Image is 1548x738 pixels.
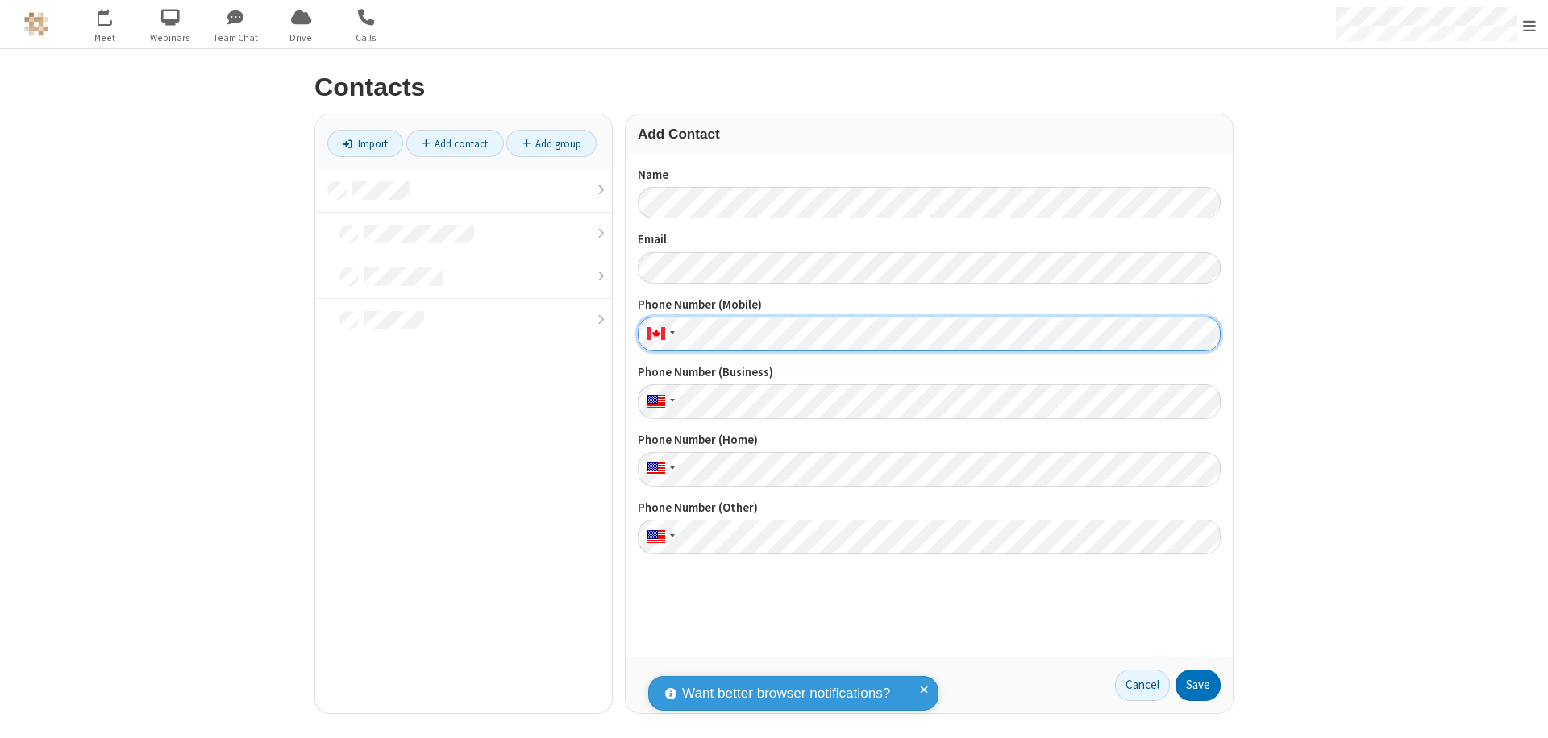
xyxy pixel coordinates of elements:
h2: Contacts [314,73,1234,102]
div: 3 [109,9,119,21]
span: Drive [271,31,331,45]
label: Phone Number (Home) [638,431,1221,450]
span: Team Chat [206,31,266,45]
span: Calls [336,31,397,45]
div: United States: + 1 [638,452,680,487]
label: Email [638,230,1221,249]
iframe: Chat [1508,696,1536,727]
h3: Add Contact [638,126,1221,142]
a: Add group [506,130,597,157]
label: Name [638,166,1221,184]
span: Webinars [140,31,201,45]
div: Canada: + 1 [638,317,680,351]
span: Want better browser notifications? [682,683,890,704]
label: Phone Number (Business) [638,363,1221,382]
label: Phone Number (Other) [638,499,1221,517]
a: Add contact [406,130,504,157]
span: Meet [75,31,135,45]
button: Save [1176,670,1221,702]
div: United States: + 1 [638,384,680,419]
label: Phone Number (Mobile) [638,296,1221,314]
a: Cancel [1115,670,1170,702]
a: Import [327,130,403,157]
img: QA Selenium DO NOT DELETE OR CHANGE [24,12,48,36]
div: United States: + 1 [638,520,680,554]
